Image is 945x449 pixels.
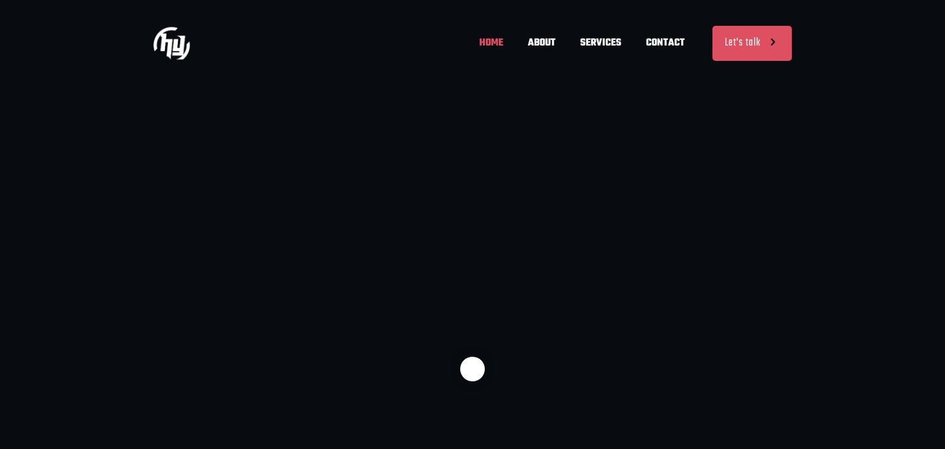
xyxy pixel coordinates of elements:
[634,25,697,62] span: CONTACT
[467,25,516,62] span: HOME
[712,26,792,61] a: Let's talk
[516,25,568,62] span: ABOUT
[153,25,190,62] img: Home
[568,25,634,62] span: SERVICES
